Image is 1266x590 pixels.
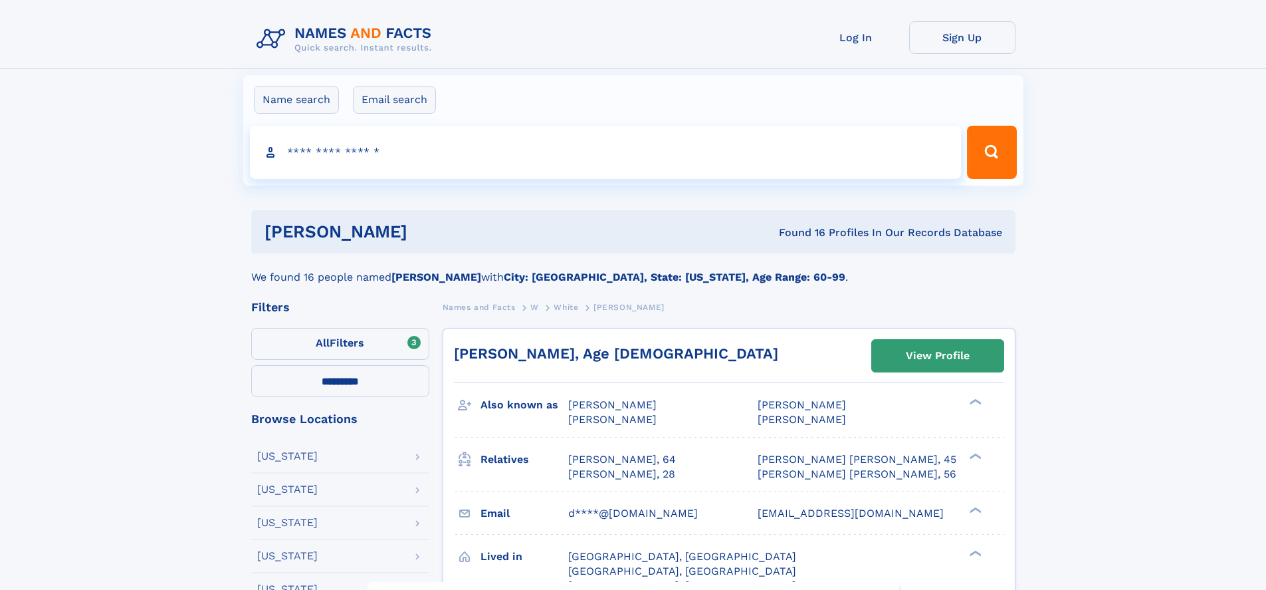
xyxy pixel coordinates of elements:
a: [PERSON_NAME] [PERSON_NAME], 56 [758,467,956,482]
a: Sign Up [909,21,1015,54]
b: [PERSON_NAME] [391,271,481,283]
div: [US_STATE] [257,451,318,462]
a: [PERSON_NAME], Age [DEMOGRAPHIC_DATA] [454,345,778,362]
a: View Profile [872,340,1003,372]
a: Log In [803,21,909,54]
label: Email search [353,86,436,114]
div: View Profile [906,341,970,371]
a: W [530,299,539,315]
span: All [316,337,330,349]
span: [PERSON_NAME] [568,398,657,411]
span: [PERSON_NAME] [758,398,846,411]
div: ❯ [966,398,982,406]
span: [GEOGRAPHIC_DATA], [GEOGRAPHIC_DATA] [568,565,796,577]
div: [US_STATE] [257,517,318,528]
div: ❯ [966,452,982,460]
input: search input [250,126,962,179]
div: ❯ [966,506,982,514]
div: [US_STATE] [257,484,318,495]
div: ❯ [966,549,982,557]
img: Logo Names and Facts [251,21,443,57]
a: Names and Facts [443,299,516,315]
h3: Relatives [480,448,568,471]
h3: Lived in [480,545,568,568]
b: City: [GEOGRAPHIC_DATA], State: [US_STATE], Age Range: 60-99 [504,271,845,283]
span: [EMAIL_ADDRESS][DOMAIN_NAME] [758,507,944,519]
span: [PERSON_NAME] [593,303,665,312]
a: [PERSON_NAME], 64 [568,452,676,467]
div: Found 16 Profiles In Our Records Database [593,225,1002,240]
h3: Also known as [480,394,568,416]
label: Name search [254,86,339,114]
span: [PERSON_NAME] [568,413,657,426]
div: Browse Locations [251,413,429,425]
div: Filters [251,301,429,313]
a: White [554,299,578,315]
span: [GEOGRAPHIC_DATA], [GEOGRAPHIC_DATA] [568,550,796,563]
span: [PERSON_NAME] [758,413,846,426]
div: We found 16 people named with . [251,253,1015,285]
a: [PERSON_NAME], 28 [568,467,675,482]
span: W [530,303,539,312]
button: Search Button [967,126,1016,179]
div: [US_STATE] [257,551,318,561]
h3: Email [480,502,568,525]
label: Filters [251,328,429,360]
span: White [554,303,578,312]
h1: [PERSON_NAME] [264,223,593,240]
a: [PERSON_NAME] [PERSON_NAME], 45 [758,452,956,467]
